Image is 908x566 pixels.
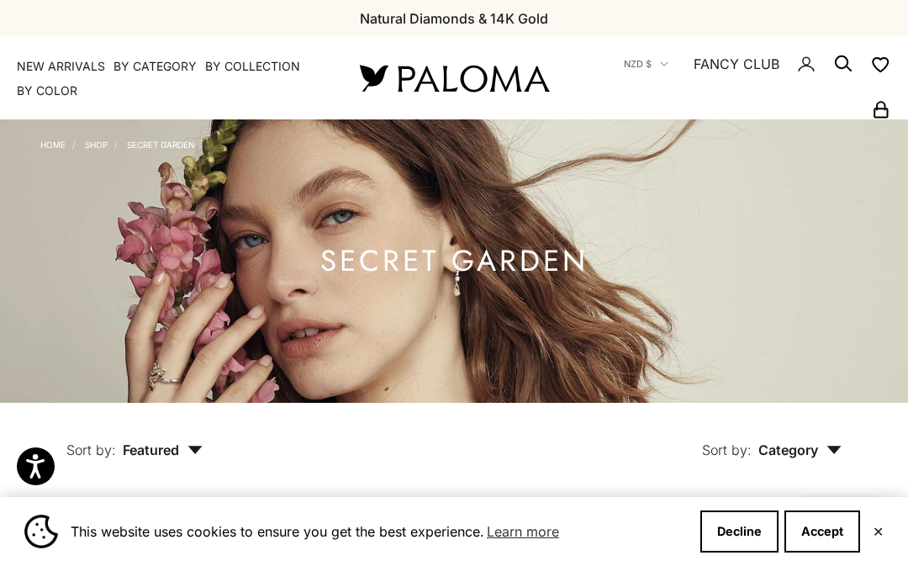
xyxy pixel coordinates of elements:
[113,58,197,75] summary: By Category
[17,58,319,99] nav: Primary navigation
[663,403,880,473] button: Sort by: Category
[205,58,300,75] summary: By Collection
[123,442,203,458] span: Featured
[360,8,548,29] p: Natural Diamonds & 14K Gold
[702,442,752,458] span: Sort by:
[17,82,77,99] summary: By Color
[24,515,58,548] img: Cookie banner
[758,442,842,458] span: Category
[589,37,891,119] nav: Secondary navigation
[28,403,241,473] button: Sort by: Featured
[320,251,589,272] h1: Secret Garden
[700,510,779,553] button: Decline
[127,140,195,150] a: Secret Garden
[17,58,105,75] a: NEW ARRIVALS
[784,510,860,553] button: Accept
[624,56,652,71] span: NZD $
[40,136,195,150] nav: Breadcrumb
[484,519,562,544] a: Learn more
[85,140,108,150] a: Shop
[66,442,116,458] span: Sort by:
[624,56,668,71] button: NZD $
[694,53,779,75] a: FANCY CLUB
[873,526,884,537] button: Close
[40,140,66,150] a: Home
[71,519,687,544] span: This website uses cookies to ensure you get the best experience.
